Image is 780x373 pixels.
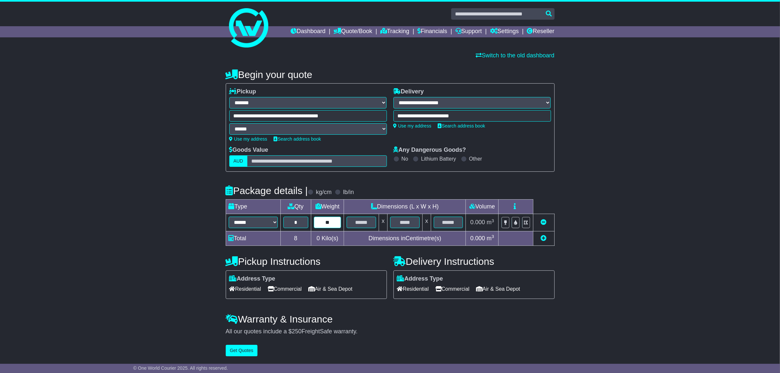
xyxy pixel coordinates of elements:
[333,26,372,37] a: Quote/Book
[393,147,466,154] label: Any Dangerous Goods?
[422,214,431,231] td: x
[229,284,261,294] span: Residential
[226,314,555,324] h4: Warranty & Insurance
[397,284,429,294] span: Residential
[226,328,555,335] div: All our quotes include a $ FreightSafe warranty.
[527,26,554,37] a: Reseller
[226,69,555,80] h4: Begin your quote
[379,214,388,231] td: x
[380,26,409,37] a: Tracking
[308,284,352,294] span: Air & Sea Depot
[229,136,267,142] a: Use my address
[268,284,302,294] span: Commercial
[274,136,321,142] a: Search address book
[492,234,494,239] sup: 3
[476,52,554,59] a: Switch to the old dashboard
[229,155,248,167] label: AUD
[466,200,499,214] td: Volume
[292,328,302,335] span: 250
[226,185,308,196] h4: Package details |
[455,26,482,37] a: Support
[492,218,494,223] sup: 3
[397,275,443,283] label: Address Type
[344,231,466,245] td: Dimensions in Centimetre(s)
[393,123,431,128] a: Use my address
[226,345,258,356] button: Get Quotes
[417,26,447,37] a: Financials
[435,284,469,294] span: Commercial
[541,219,547,226] a: Remove this item
[469,156,482,162] label: Other
[438,123,485,128] a: Search address book
[344,200,466,214] td: Dimensions (L x W x H)
[229,275,276,283] label: Address Type
[226,200,280,214] td: Type
[316,189,332,196] label: kg/cm
[541,235,547,242] a: Add new item
[470,235,485,242] span: 0.000
[311,200,344,214] td: Weight
[133,365,228,371] span: © One World Courier 2025. All rights reserved.
[229,147,268,154] label: Goods Value
[393,256,555,267] h4: Delivery Instructions
[402,156,408,162] label: No
[291,26,326,37] a: Dashboard
[316,235,320,242] span: 0
[421,156,456,162] label: Lithium Battery
[393,88,424,95] label: Delivery
[476,284,520,294] span: Air & Sea Depot
[487,235,494,242] span: m
[343,189,354,196] label: lb/in
[226,231,280,245] td: Total
[229,88,256,95] label: Pickup
[490,26,519,37] a: Settings
[487,219,494,226] span: m
[226,256,387,267] h4: Pickup Instructions
[470,219,485,226] span: 0.000
[280,200,311,214] td: Qty
[280,231,311,245] td: 8
[311,231,344,245] td: Kilo(s)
